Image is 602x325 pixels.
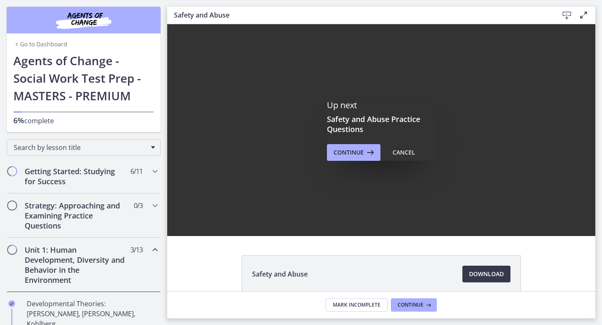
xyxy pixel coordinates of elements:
[333,302,380,308] span: Mark Incomplete
[327,144,380,161] button: Continue
[334,147,364,157] span: Continue
[326,298,388,312] button: Mark Incomplete
[134,201,143,211] span: 0 / 3
[327,100,436,111] p: Up next
[13,52,154,104] h1: Agents of Change - Social Work Test Prep - MASTERS - PREMIUM
[391,298,437,312] button: Continue
[393,147,415,157] div: Cancel
[386,144,422,161] button: Cancel
[14,143,147,152] span: Search by lesson title
[174,10,545,20] h3: Safety and Abuse
[33,10,134,30] img: Agents of Change
[130,166,143,176] span: 6 / 11
[469,269,504,279] span: Download
[25,245,127,285] h2: Unit 1: Human Development, Diversity and Behavior in the Environment
[13,40,67,48] a: Go to Dashboard
[130,245,143,255] span: 3 / 13
[8,300,15,307] i: Completed
[327,114,436,134] h3: Safety and Abuse Practice Questions
[462,266,510,282] a: Download
[25,201,127,231] h2: Strategy: Approaching and Examining Practice Questions
[13,115,154,126] p: complete
[13,115,24,125] span: 6%
[7,139,161,156] div: Search by lesson title
[398,302,423,308] span: Continue
[252,269,308,279] span: Safety and Abuse
[25,166,127,186] h2: Getting Started: Studying for Success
